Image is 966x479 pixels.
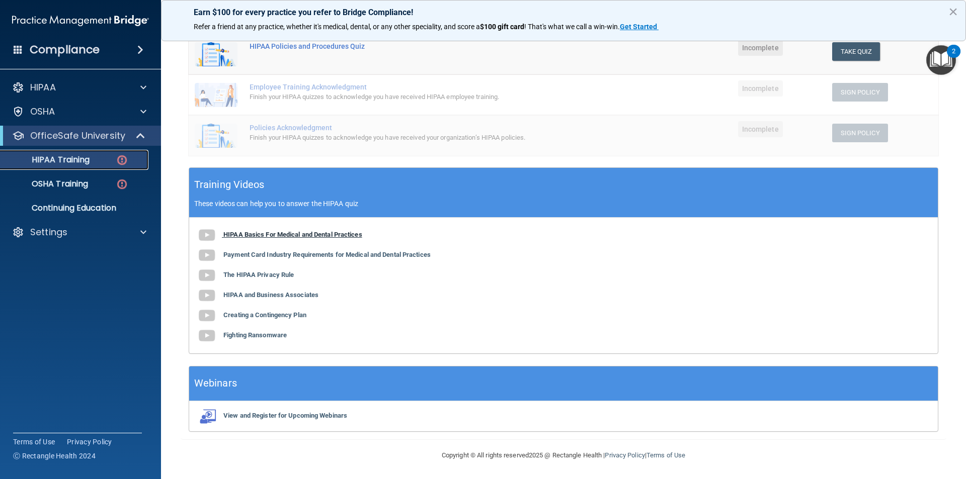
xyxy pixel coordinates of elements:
[647,451,685,459] a: Terms of Use
[194,23,480,31] span: Refer a friend at any practice, whether it's medical, dental, or any other speciality, and score a
[738,40,783,56] span: Incomplete
[13,451,96,461] span: Ⓒ Rectangle Health 2024
[223,251,431,258] b: Payment Card Industry Requirements for Medical and Dental Practices
[7,179,88,189] p: OSHA Training
[12,81,146,93] a: HIPAA
[30,130,125,142] p: OfficeSafe University
[12,106,146,118] a: OSHA
[197,285,217,306] img: gray_youtube_icon.38fcd6cc.png
[832,83,888,102] button: Sign Policy
[12,11,149,31] img: PMB logo
[12,226,146,238] a: Settings
[250,83,609,91] div: Employee Training Acknowledgment
[738,80,783,97] span: Incomplete
[197,326,217,346] img: gray_youtube_icon.38fcd6cc.png
[116,178,128,190] img: danger-circle.6113f641.png
[250,132,609,144] div: Finish your HIPAA quizzes to acknowledge you have received your organization’s HIPAA policies.
[223,331,287,339] b: Fighting Ransomware
[250,91,609,103] div: Finish your HIPAA quizzes to acknowledge you have received HIPAA employee training.
[194,374,237,392] h5: Webinars
[30,106,55,118] p: OSHA
[197,245,217,265] img: gray_youtube_icon.38fcd6cc.png
[480,23,524,31] strong: $100 gift card
[832,124,888,142] button: Sign Policy
[197,225,217,245] img: gray_youtube_icon.38fcd6cc.png
[12,130,146,142] a: OfficeSafe University
[605,451,645,459] a: Privacy Policy
[620,23,657,31] strong: Get Started
[223,271,294,278] b: The HIPAA Privacy Rule
[223,231,362,238] b: HIPAA Basics For Medical and Dental Practices
[620,23,659,31] a: Get Started
[948,4,958,20] button: Close
[223,291,318,299] b: HIPAA and Business Associates
[223,412,347,419] b: View and Register for Upcoming Webinars
[30,81,56,93] p: HIPAA
[832,42,880,61] button: Take Quiz
[250,124,609,132] div: Policies Acknowledgment
[197,306,217,326] img: gray_youtube_icon.38fcd6cc.png
[952,51,955,64] div: 2
[30,226,67,238] p: Settings
[223,311,306,319] b: Creating a Contingency Plan
[524,23,620,31] span: ! That's what we call a win-win.
[738,121,783,137] span: Incomplete
[13,437,55,447] a: Terms of Use
[250,42,609,50] div: HIPAA Policies and Procedures Quiz
[197,265,217,285] img: gray_youtube_icon.38fcd6cc.png
[197,409,217,424] img: webinarIcon.c7ebbf15.png
[194,176,265,194] h5: Training Videos
[30,43,100,57] h4: Compliance
[7,155,90,165] p: HIPAA Training
[7,203,144,213] p: Continuing Education
[380,439,747,471] div: Copyright © All rights reserved 2025 @ Rectangle Health | |
[926,45,956,75] button: Open Resource Center, 2 new notifications
[116,154,128,166] img: danger-circle.6113f641.png
[67,437,112,447] a: Privacy Policy
[194,8,933,17] p: Earn $100 for every practice you refer to Bridge Compliance!
[194,200,933,208] p: These videos can help you to answer the HIPAA quiz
